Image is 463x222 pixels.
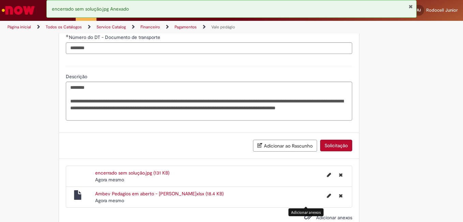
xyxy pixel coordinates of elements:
[335,190,347,201] button: Excluir Ambev Pedagios em aberto - Rodocell Jr.xlsx
[66,82,352,121] textarea: Descrição
[320,140,352,151] button: Solicitação
[426,7,458,13] span: Rodocell Junior
[66,42,352,54] input: Número do DT - Documento de transporte
[323,169,335,180] button: Editar nome de arquivo encerrado sem solução.jpg
[408,4,413,9] button: Fechar Notificação
[95,197,124,204] time: 29/08/2025 09:35:09
[417,8,421,12] span: RJ
[175,24,197,30] a: Pagamentos
[69,34,162,40] span: Número do DT - Documento de transporte
[66,34,69,37] span: Obrigatório Preenchido
[95,177,124,183] span: Agora mesmo
[96,24,126,30] a: Service Catalog
[95,191,224,197] a: Ambev Pedagios em aberto - [PERSON_NAME]xlsx (18.4 KB)
[46,24,82,30] a: Todos os Catálogos
[95,170,169,176] a: encerrado sem solução.jpg (131 KB)
[335,169,347,180] button: Excluir encerrado sem solução.jpg
[323,190,335,201] button: Editar nome de arquivo Ambev Pedagios em aberto - Rodocell Jr.xlsx
[288,208,324,216] div: Adicionar anexos
[52,6,129,12] span: encerrado sem solução.jpg Anexado
[5,21,303,33] ul: Trilhas de página
[140,24,160,30] a: Financeiro
[253,140,317,152] button: Adicionar ao Rascunho
[211,24,235,30] a: Vale pedágio
[8,24,31,30] a: Página inicial
[316,214,352,221] span: Adicionar anexos
[66,73,89,80] span: Descrição
[95,197,124,204] span: Agora mesmo
[1,3,36,17] img: ServiceNow
[95,177,124,183] time: 29/08/2025 09:35:15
